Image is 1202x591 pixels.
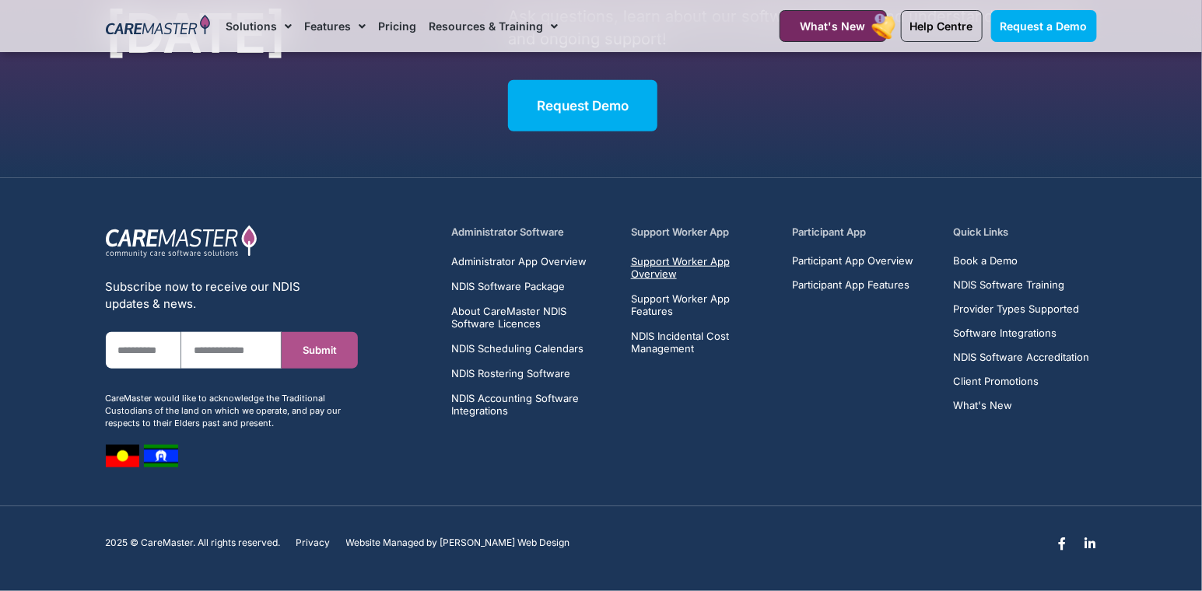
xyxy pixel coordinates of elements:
div: CareMaster would like to acknowledge the Traditional Custodians of the land on which we operate, ... [106,392,358,429]
img: CareMaster Logo Part [106,225,258,259]
a: What's New [953,400,1089,411]
span: Software Integrations [953,327,1057,339]
span: NDIS Rostering Software [452,367,571,379]
a: Request Demo [508,80,657,131]
span: Client Promotions [953,376,1039,387]
span: What's New [953,400,1012,411]
a: What's New [780,10,887,42]
a: Administrator App Overview [452,255,613,268]
span: Help Centre [910,19,973,33]
form: New Form [106,332,358,384]
span: Website Managed by [346,537,438,548]
span: Request a Demo [1000,19,1088,33]
a: NDIS Software Package [452,280,613,292]
span: NDIS Software Package [452,280,566,292]
a: Participant App Overview [792,255,913,267]
span: Book a Demo [953,255,1018,267]
a: NDIS Accounting Software Integrations [452,392,613,417]
span: NDIS Scheduling Calendars [452,342,584,355]
span: NDIS Software Training [953,279,1064,291]
img: image 8 [144,445,178,467]
span: Submit [303,344,337,356]
button: Submit [282,332,357,369]
span: Provider Types Supported [953,303,1079,315]
span: Administrator App Overview [452,255,587,268]
span: Request Demo [537,98,629,114]
img: CareMaster Logo [106,15,211,38]
a: Software Integrations [953,327,1089,339]
h5: Support Worker App [631,225,774,240]
a: Support Worker App Overview [631,255,774,280]
a: Participant App Features [792,279,913,291]
h5: Administrator Software [452,225,613,240]
a: [PERSON_NAME] Web Design [440,537,570,548]
a: NDIS Software Accreditation [953,351,1089,363]
img: image 7 [106,445,139,467]
a: Client Promotions [953,376,1089,387]
span: What's New [801,19,866,33]
a: Support Worker App Features [631,292,774,317]
a: Request a Demo [991,10,1097,42]
a: NDIS Software Training [953,279,1089,291]
a: NDIS Rostering Software [452,367,613,379]
span: Participant App Features [792,279,909,291]
a: Help Centre [901,10,983,42]
a: Provider Types Supported [953,303,1089,315]
a: Book a Demo [953,255,1089,267]
a: NDIS Incidental Cost Management [631,330,774,355]
a: About CareMaster NDIS Software Licences [452,305,613,330]
a: NDIS Scheduling Calendars [452,342,613,355]
p: 2025 © CareMaster. All rights reserved. [106,537,281,548]
div: Subscribe now to receive our NDIS updates & news. [106,278,358,313]
a: Privacy [296,537,331,548]
h5: Quick Links [953,225,1096,240]
h5: Participant App [792,225,935,240]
